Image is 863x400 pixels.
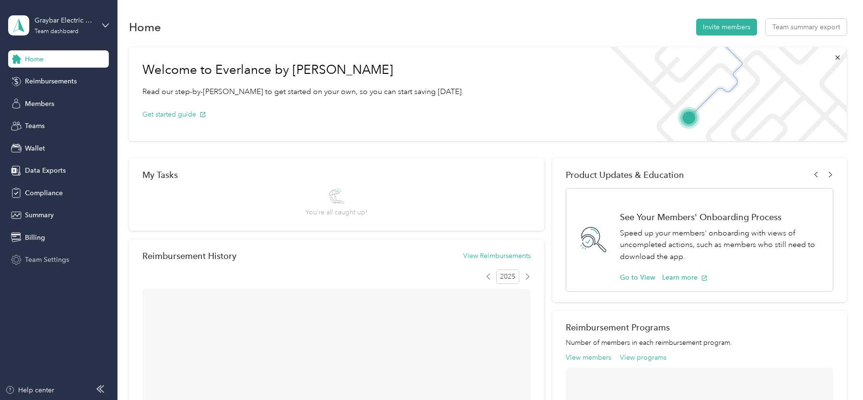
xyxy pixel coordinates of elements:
span: 2025 [496,270,519,284]
h1: Home [129,22,161,32]
button: Help center [5,385,54,395]
button: Team summary export [766,19,847,35]
button: Get started guide [142,109,206,119]
button: View programs [620,353,666,363]
span: Teams [25,121,45,131]
h2: Reimbursement History [142,251,236,261]
button: Go to View [620,272,655,282]
h2: Reimbursement Programs [566,322,833,332]
span: Home [25,54,44,64]
p: Read our step-by-[PERSON_NAME] to get started on your own, so you can start saving [DATE]. [142,86,464,98]
span: You’re all caught up! [305,207,367,217]
button: Invite members [696,19,757,35]
span: Members [25,99,54,109]
span: Summary [25,210,54,220]
h1: Welcome to Everlance by [PERSON_NAME] [142,62,464,78]
span: Product Updates & Education [566,170,684,180]
img: Welcome to everlance [600,47,846,141]
button: Learn more [662,272,708,282]
h1: See Your Members' Onboarding Process [620,212,822,222]
button: View members [566,353,611,363]
span: Compliance [25,188,63,198]
div: My Tasks [142,170,531,180]
span: Reimbursements [25,76,77,86]
span: Billing [25,233,45,243]
div: Graybar Electric Company, Inc [35,15,94,25]
div: Team dashboard [35,29,79,35]
button: View Reimbursements [463,251,531,261]
p: Number of members in each reimbursement program. [566,338,833,348]
span: Wallet [25,143,45,153]
span: Data Exports [25,165,66,176]
p: Speed up your members' onboarding with views of uncompleted actions, such as members who still ne... [620,227,822,263]
iframe: Everlance-gr Chat Button Frame [809,346,863,400]
span: Team Settings [25,255,69,265]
